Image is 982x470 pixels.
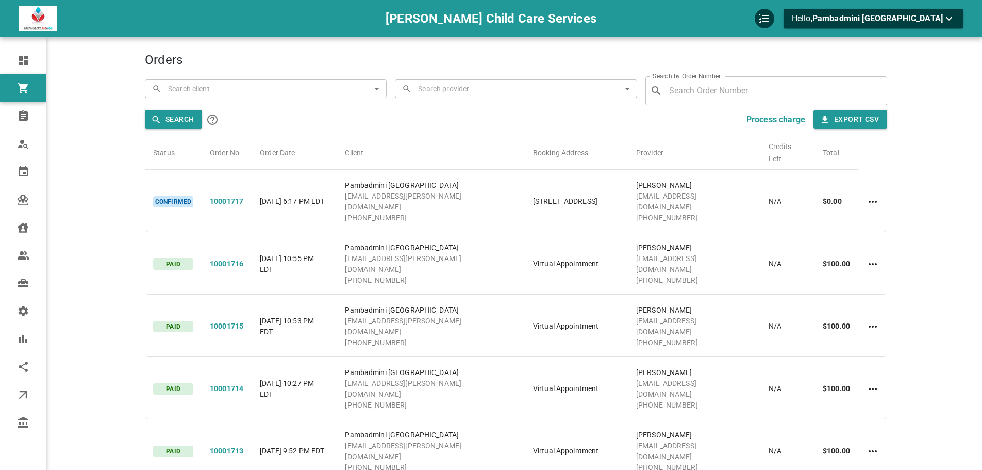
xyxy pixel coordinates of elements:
[814,132,858,170] th: Total
[755,9,774,28] div: QuickStart Guide
[153,446,193,457] p: PAID
[533,321,620,332] p: Virtual Appointment
[260,378,328,400] p: [DATE] 10:27 PM EDT
[823,384,850,393] span: $100.00
[636,378,752,400] p: [EMAIL_ADDRESS][DOMAIN_NAME]
[636,191,752,213] p: [EMAIL_ADDRESS][DOMAIN_NAME]
[415,79,629,98] input: Search provider
[653,72,720,80] label: Search by Order Number
[345,180,516,191] p: Pambadmini [GEOGRAPHIC_DATA]
[202,132,252,170] th: Order No
[345,242,516,253] p: Pambadmini [GEOGRAPHIC_DATA]
[260,316,328,337] p: [DATE] 10:53 PM EDT
[792,12,955,25] p: Hello,
[636,337,752,348] p: [PHONE_NUMBER]
[636,305,752,316] p: [PERSON_NAME]
[153,321,193,332] p: PAID
[636,253,752,275] p: [EMAIL_ADDRESS][DOMAIN_NAME]
[260,446,328,457] p: [DATE] 9:52 PM EDT
[345,378,516,400] p: [EMAIL_ADDRESS][PERSON_NAME][DOMAIN_NAME]
[345,191,516,213] p: [EMAIL_ADDRESS][PERSON_NAME][DOMAIN_NAME]
[769,196,807,207] p: N/A
[202,109,223,130] button: Click the Search button to submit your search. All name/email searches are CASE SENSITIVE. To sea...
[636,316,752,337] p: [EMAIL_ADDRESS][DOMAIN_NAME]
[746,114,805,126] a: Process charge
[533,196,620,207] p: [STREET_ADDRESS]
[345,367,516,378] p: Pambadmini [GEOGRAPHIC_DATA]
[145,53,887,68] h4: Orders
[370,82,384,96] button: Open
[533,258,620,269] p: Virtual Appointment
[636,213,752,223] p: [PHONE_NUMBER]
[210,258,243,269] p: 10001716
[784,9,963,28] button: Hello,Pambadmini [GEOGRAPHIC_DATA]
[746,115,805,124] b: Process charge
[769,446,807,457] p: N/A
[769,383,807,394] p: N/A
[823,447,850,455] span: $100.00
[812,13,943,23] span: Pambadmini [GEOGRAPHIC_DATA]
[386,9,596,28] h6: [PERSON_NAME] Child Care Services
[628,132,760,170] th: Provider
[823,197,842,205] span: $0.00
[260,196,328,207] p: [DATE] 6:17 PM EDT
[813,110,887,129] button: Export CSV
[345,337,516,348] p: [PHONE_NUMBER]
[636,242,752,253] p: [PERSON_NAME]
[636,367,752,378] p: [PERSON_NAME]
[525,132,628,170] th: Booking Address
[769,258,807,269] p: N/A
[210,446,243,457] p: 10001713
[533,446,620,457] p: Virtual Appointment
[165,79,379,98] input: Search client
[145,110,202,129] button: Search
[260,253,328,275] p: [DATE] 10:55 PM EDT
[345,213,516,223] p: [PHONE_NUMBER]
[337,132,524,170] th: Client
[636,430,752,441] p: [PERSON_NAME]
[823,322,850,330] span: $100.00
[210,196,243,207] p: 10001717
[153,196,193,207] p: CONFIRMED
[345,275,516,286] p: [PHONE_NUMBER]
[153,383,193,395] p: PAID
[345,316,516,337] p: [EMAIL_ADDRESS][PERSON_NAME][DOMAIN_NAME]
[345,305,516,316] p: Pambadmini [GEOGRAPHIC_DATA]
[19,6,57,31] img: company-logo
[145,132,202,170] th: Status
[153,258,193,270] p: PAID
[345,430,516,441] p: Pambadmini [GEOGRAPHIC_DATA]
[345,400,516,411] p: [PHONE_NUMBER]
[636,180,752,191] p: [PERSON_NAME]
[823,260,850,268] span: $100.00
[769,321,807,332] p: N/A
[636,400,752,411] p: [PHONE_NUMBER]
[345,441,516,462] p: [EMAIL_ADDRESS][PERSON_NAME][DOMAIN_NAME]
[620,82,635,96] button: Open
[345,253,516,275] p: [EMAIL_ADDRESS][PERSON_NAME][DOMAIN_NAME]
[252,132,337,170] th: Order Date
[210,321,243,332] p: 10001715
[667,81,883,101] input: Search Order Number
[636,441,752,462] p: [EMAIL_ADDRESS][DOMAIN_NAME]
[533,383,620,394] p: Virtual Appointment
[210,383,243,394] p: 10001714
[636,275,752,286] p: [PHONE_NUMBER]
[760,132,815,170] th: Credits Left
